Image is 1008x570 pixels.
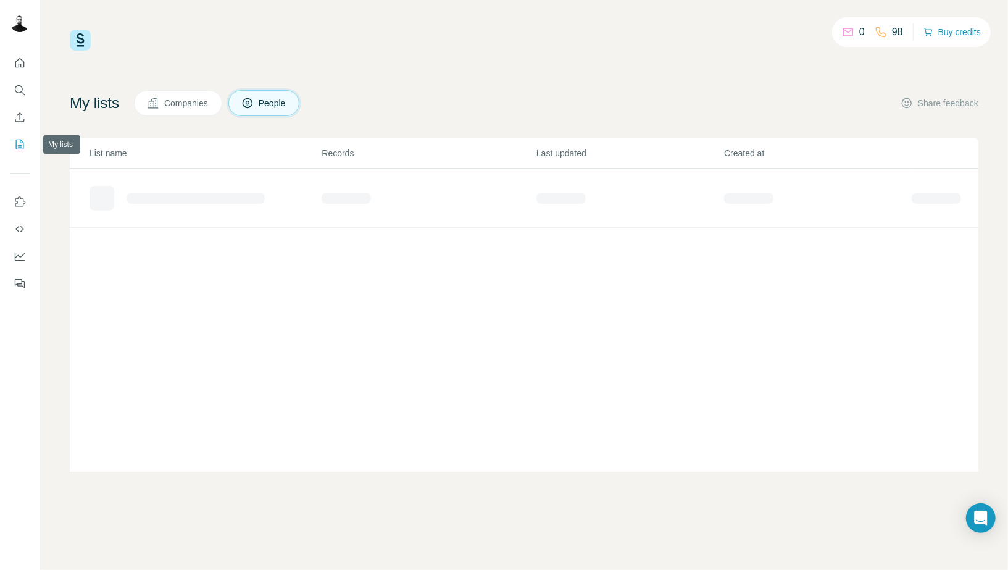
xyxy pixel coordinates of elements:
[70,93,119,113] h4: My lists
[859,25,865,40] p: 0
[10,272,30,295] button: Feedback
[70,30,91,51] img: Surfe Logo
[10,79,30,101] button: Search
[892,25,903,40] p: 98
[90,147,320,159] p: List name
[10,52,30,74] button: Quick start
[10,12,30,32] img: Avatar
[901,97,978,109] button: Share feedback
[10,218,30,240] button: Use Surfe API
[10,133,30,156] button: My lists
[10,106,30,128] button: Enrich CSV
[966,503,996,533] div: Open Intercom Messenger
[259,97,287,109] span: People
[536,147,723,159] p: Last updated
[322,147,535,159] p: Records
[923,23,981,41] button: Buy credits
[164,97,209,109] span: Companies
[10,191,30,213] button: Use Surfe on LinkedIn
[10,245,30,267] button: Dashboard
[724,147,910,159] p: Created at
